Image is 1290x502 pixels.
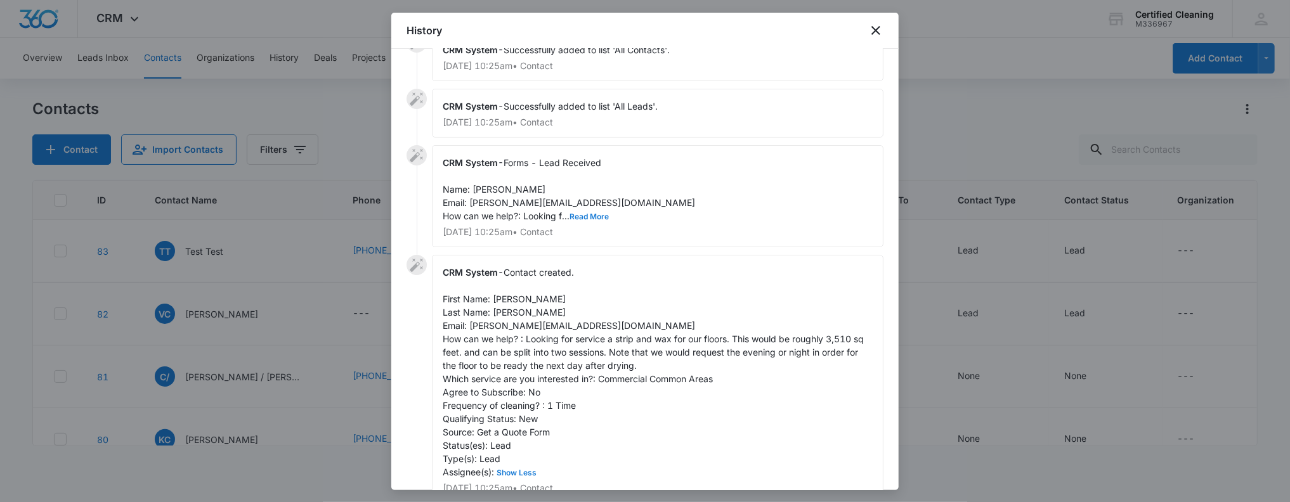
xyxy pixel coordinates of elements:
[443,157,498,168] span: CRM System
[494,469,539,477] button: Show Less
[443,101,498,112] span: CRM System
[868,23,883,38] button: close
[432,145,883,247] div: -
[432,89,883,138] div: -
[443,118,873,127] p: [DATE] 10:25am • Contact
[443,157,695,221] span: Forms - Lead Received Name: [PERSON_NAME] Email: [PERSON_NAME][EMAIL_ADDRESS][DOMAIN_NAME] How ca...
[504,44,670,55] span: Successfully added to list 'All Contacts'.
[407,23,442,38] h1: History
[443,484,873,492] p: [DATE] 10:25am • Contact
[443,228,873,236] p: [DATE] 10:25am • Contact
[570,213,609,221] button: Read More
[443,44,498,55] span: CRM System
[443,267,498,278] span: CRM System
[443,61,873,70] p: [DATE] 10:25am • Contact
[432,32,883,81] div: -
[504,101,658,112] span: Successfully added to list 'All Leads'.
